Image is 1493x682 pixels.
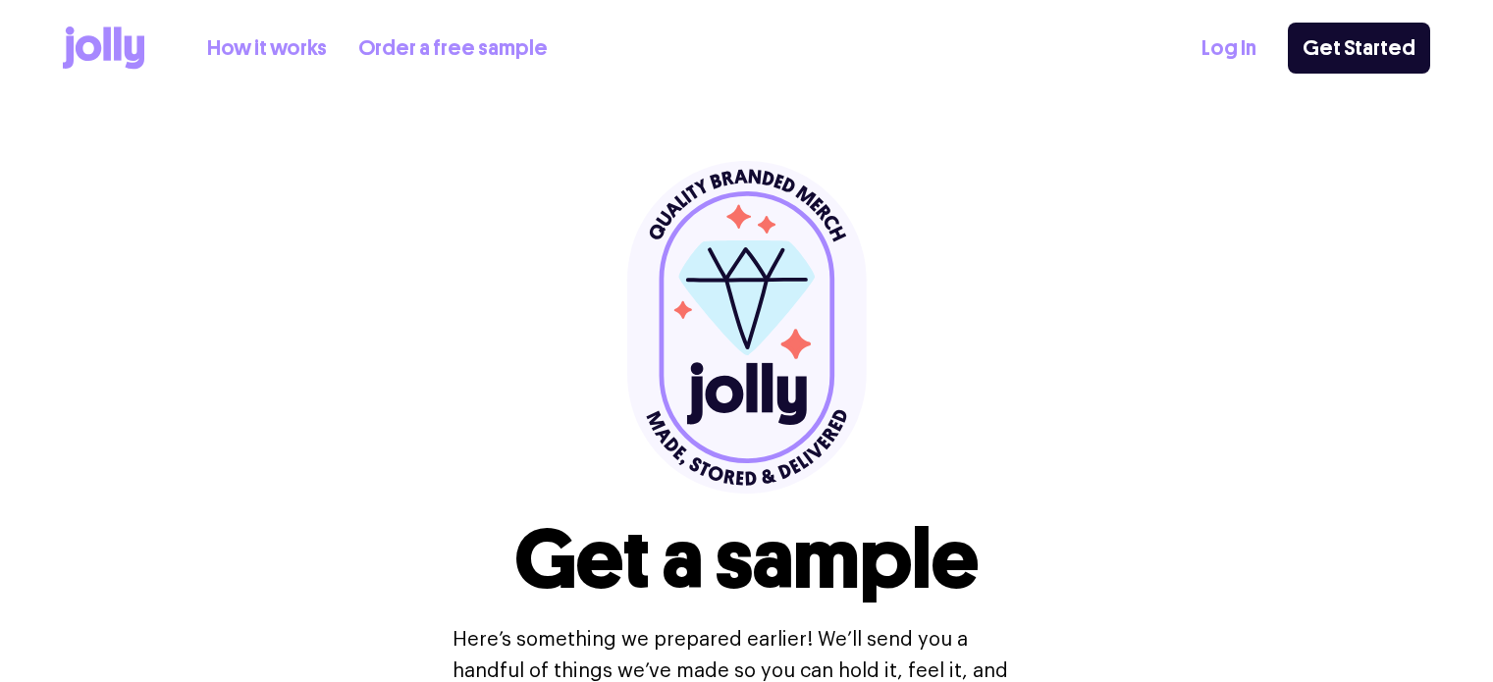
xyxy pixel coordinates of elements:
[1288,23,1430,74] a: Get Started
[207,32,327,65] a: How it works
[1201,32,1256,65] a: Log In
[514,518,979,601] h1: Get a sample
[358,32,548,65] a: Order a free sample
